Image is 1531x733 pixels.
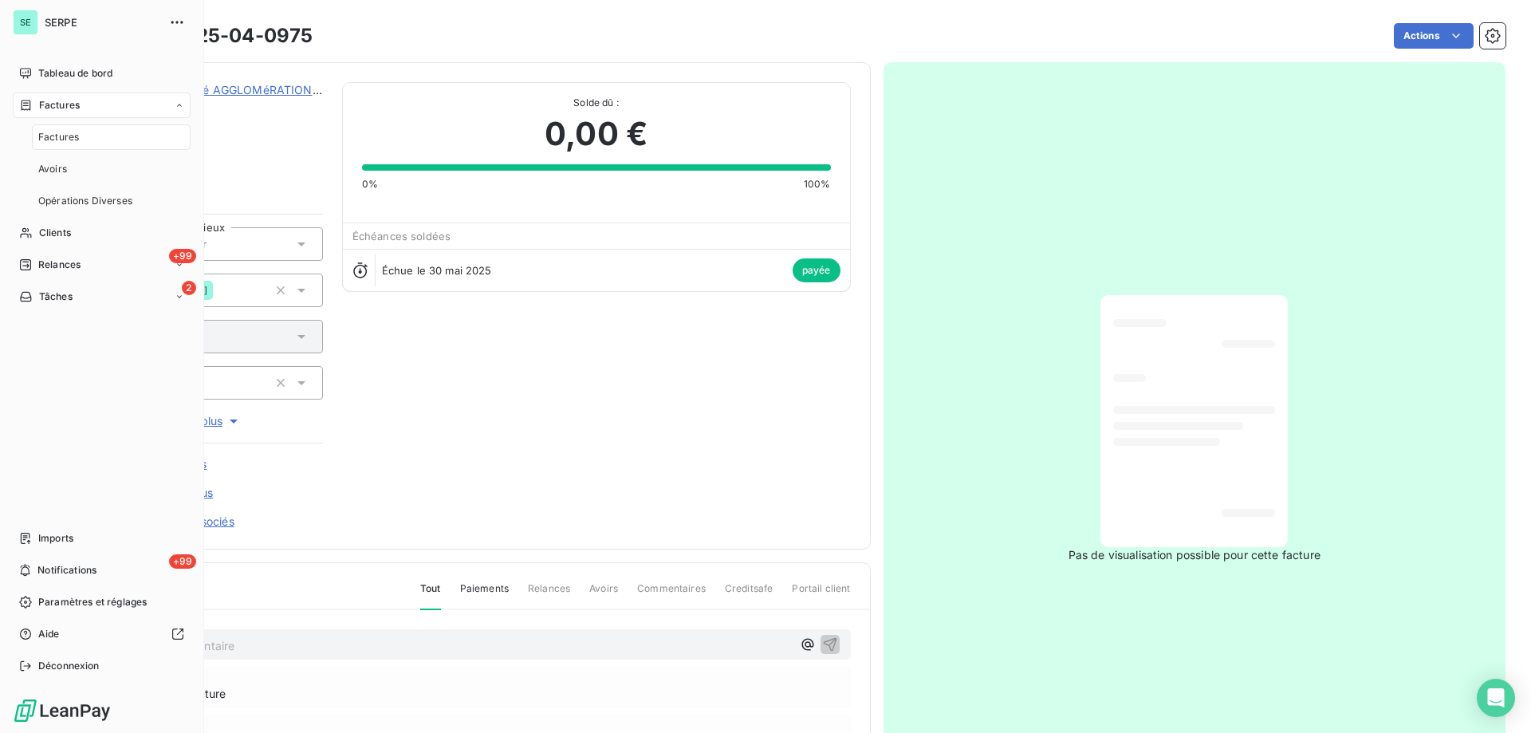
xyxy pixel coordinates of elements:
[45,16,159,29] span: SERPE
[362,96,831,110] span: Solde dû :
[38,595,147,609] span: Paramètres et réglages
[804,177,831,191] span: 100%
[1477,679,1515,717] div: Open Intercom Messenger
[528,581,570,609] span: Relances
[38,66,112,81] span: Tableau de bord
[39,98,80,112] span: Factures
[149,22,313,50] h3: 030-25-04-0975
[420,581,441,610] span: Tout
[13,10,38,35] div: SE
[38,130,79,144] span: Factures
[352,230,451,242] span: Échéances soldées
[169,554,196,569] span: +99
[725,581,773,609] span: Creditsafe
[125,101,323,114] span: 41ACCM
[39,290,73,304] span: Tâches
[13,698,112,723] img: Logo LeanPay
[182,281,196,295] span: 2
[793,258,840,282] span: payée
[125,83,386,97] a: COMMUNAUTé AGGLOMéRATION ARLES CRAU
[1069,547,1320,563] span: Pas de visualisation possible pour cette facture
[38,627,60,641] span: Aide
[545,110,647,158] span: 0,00 €
[38,162,67,176] span: Avoirs
[169,249,196,263] span: +99
[38,194,132,208] span: Opérations Diverses
[178,413,242,429] span: Voir plus
[38,659,100,673] span: Déconnexion
[362,177,378,191] span: 0%
[792,581,850,609] span: Portail client
[38,258,81,272] span: Relances
[38,531,73,546] span: Imports
[39,226,71,240] span: Clients
[460,581,509,609] span: Paiements
[1394,23,1474,49] button: Actions
[637,581,706,609] span: Commentaires
[96,412,323,430] button: Voir plus
[13,621,191,647] a: Aide
[589,581,618,609] span: Avoirs
[382,264,492,277] span: Échue le 30 mai 2025
[37,563,96,577] span: Notifications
